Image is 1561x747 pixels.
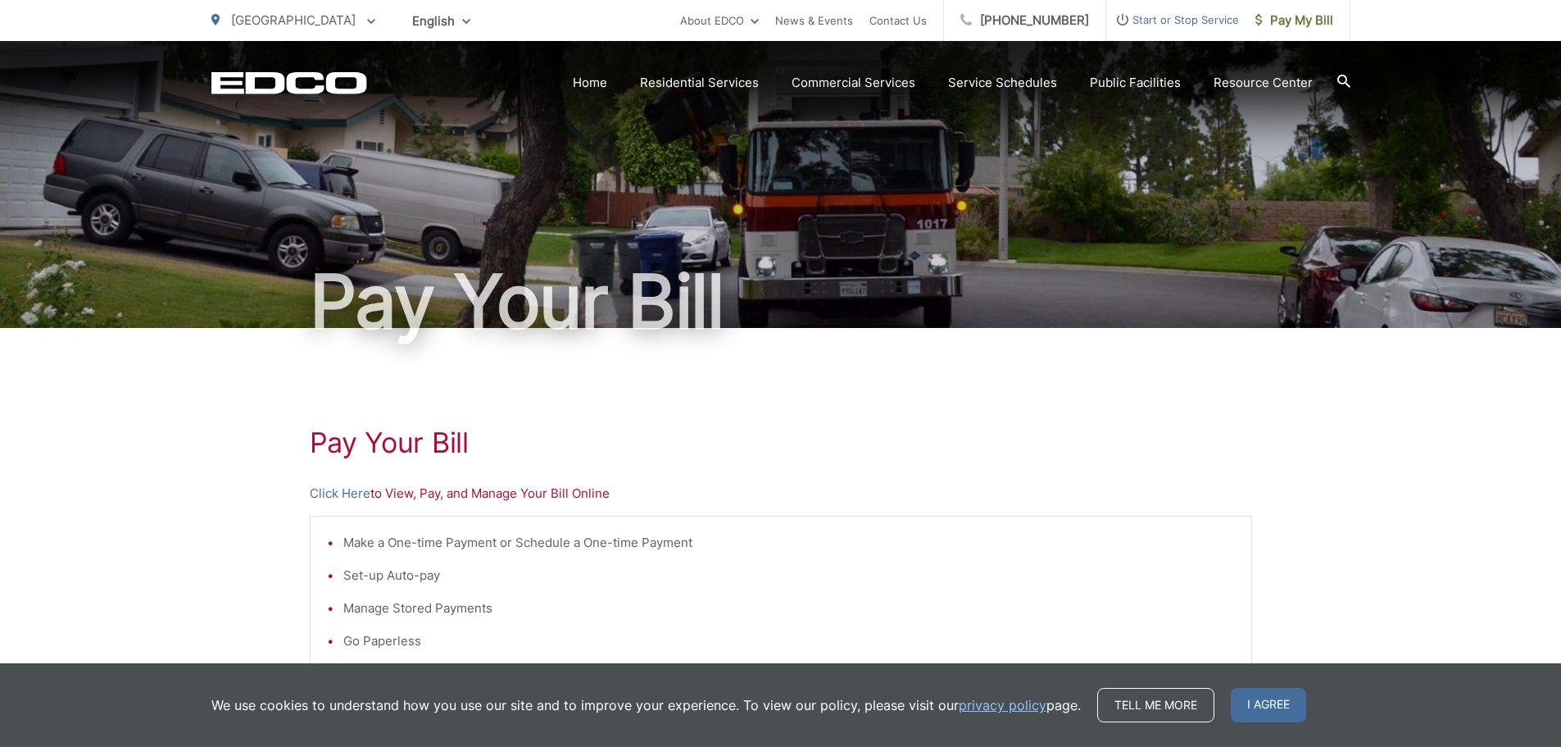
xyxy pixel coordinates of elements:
[680,11,759,30] a: About EDCO
[343,599,1235,618] li: Manage Stored Payments
[1214,73,1313,93] a: Resource Center
[869,11,927,30] a: Contact Us
[1090,73,1181,93] a: Public Facilities
[343,533,1235,553] li: Make a One-time Payment or Schedule a One-time Payment
[1231,688,1306,722] span: I agree
[343,566,1235,585] li: Set-up Auto-pay
[792,73,915,93] a: Commercial Services
[310,426,1252,459] h1: Pay Your Bill
[343,631,1235,651] li: Go Paperless
[211,261,1350,343] h1: Pay Your Bill
[231,12,356,28] span: [GEOGRAPHIC_DATA]
[640,73,759,93] a: Residential Services
[211,695,1081,715] p: We use cookies to understand how you use our site and to improve your experience. To view our pol...
[573,73,607,93] a: Home
[1097,688,1214,722] a: Tell me more
[211,71,367,94] a: EDCD logo. Return to the homepage.
[310,484,370,503] a: Click Here
[948,73,1057,93] a: Service Schedules
[400,7,483,35] span: English
[310,484,1252,503] p: to View, Pay, and Manage Your Bill Online
[959,695,1046,715] a: privacy policy
[1255,11,1333,30] span: Pay My Bill
[775,11,853,30] a: News & Events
